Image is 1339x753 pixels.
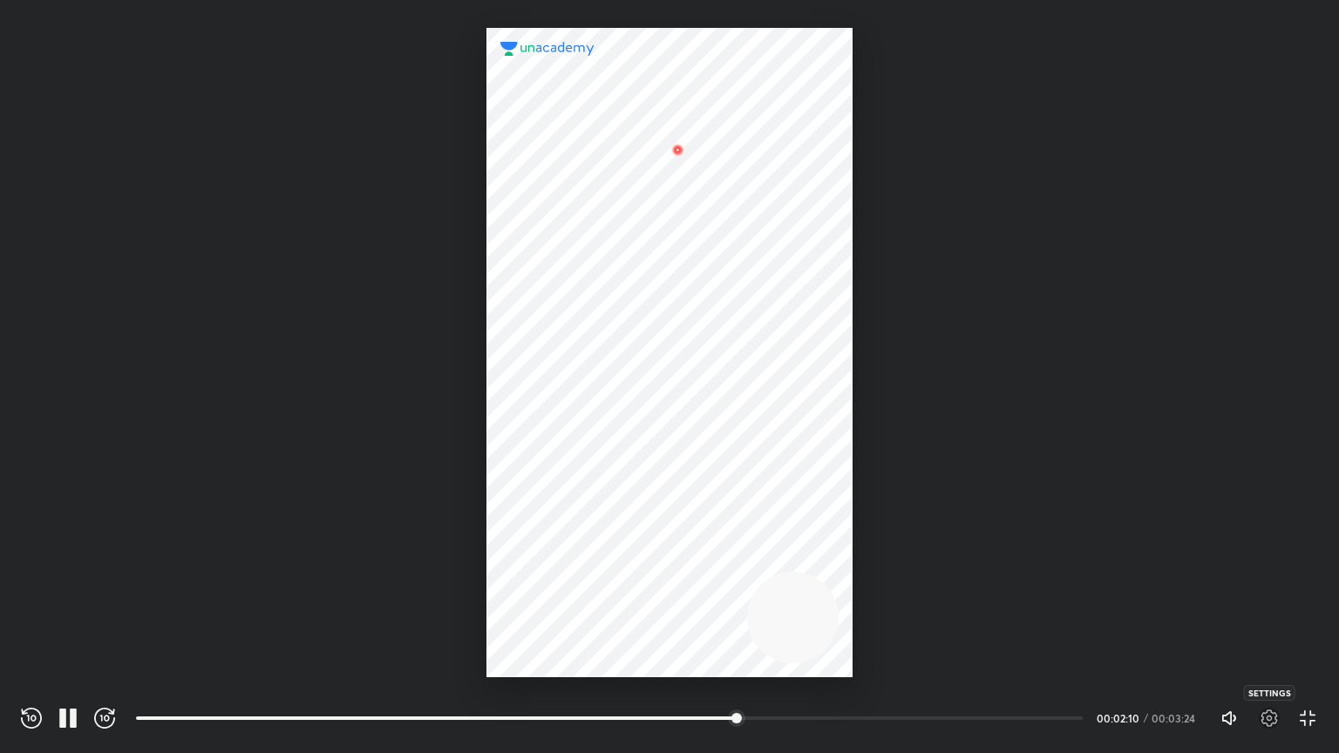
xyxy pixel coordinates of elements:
[1097,713,1140,723] div: 00:02:10
[668,139,689,160] img: wMgqJGBwKWe8AAAAABJRU5ErkJggg==
[1244,685,1295,701] div: Settings
[1144,713,1148,723] div: /
[1152,713,1200,723] div: 00:03:24
[500,42,595,56] img: logo.2a7e12a2.svg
